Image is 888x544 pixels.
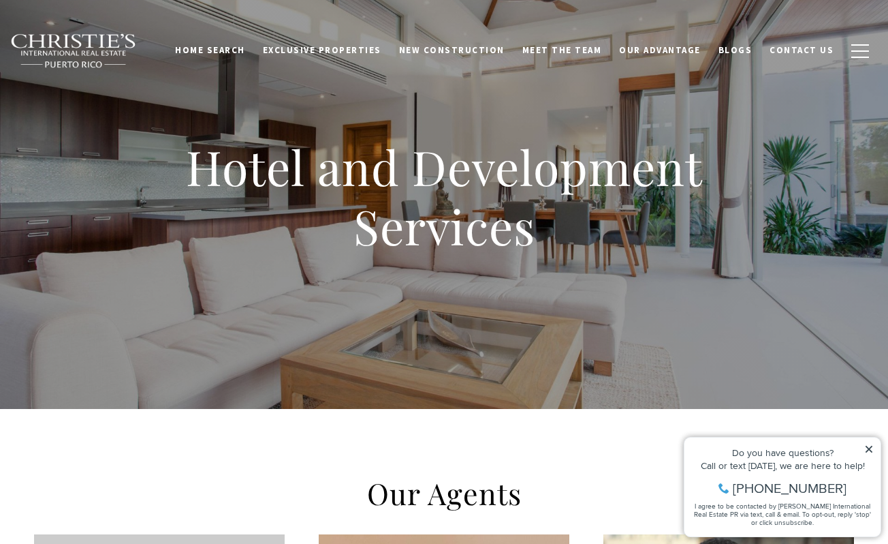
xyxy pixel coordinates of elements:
[14,44,197,53] div: Call or text [DATE], we are here to help!
[254,37,390,63] a: Exclusive Properties
[17,84,194,110] span: I agree to be contacted by [PERSON_NAME] International Real Estate PR via text, call & email. To ...
[619,44,701,56] span: Our Advantage
[513,37,611,63] a: Meet the Team
[172,137,716,256] h1: Hotel and Development Services
[166,37,254,63] a: Home Search
[718,44,752,56] span: Blogs
[56,64,170,78] span: [PHONE_NUMBER]
[14,31,197,40] div: Do you have questions?
[151,474,737,513] h2: Our Agents
[10,33,137,69] img: Christie's International Real Estate black text logo
[761,37,842,63] a: Contact Us
[263,44,381,56] span: Exclusive Properties
[710,37,761,63] a: Blogs
[610,37,710,63] a: Our Advantage
[770,44,834,56] span: Contact Us
[390,37,513,63] a: New Construction
[842,31,878,71] button: button
[399,44,505,56] span: New Construction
